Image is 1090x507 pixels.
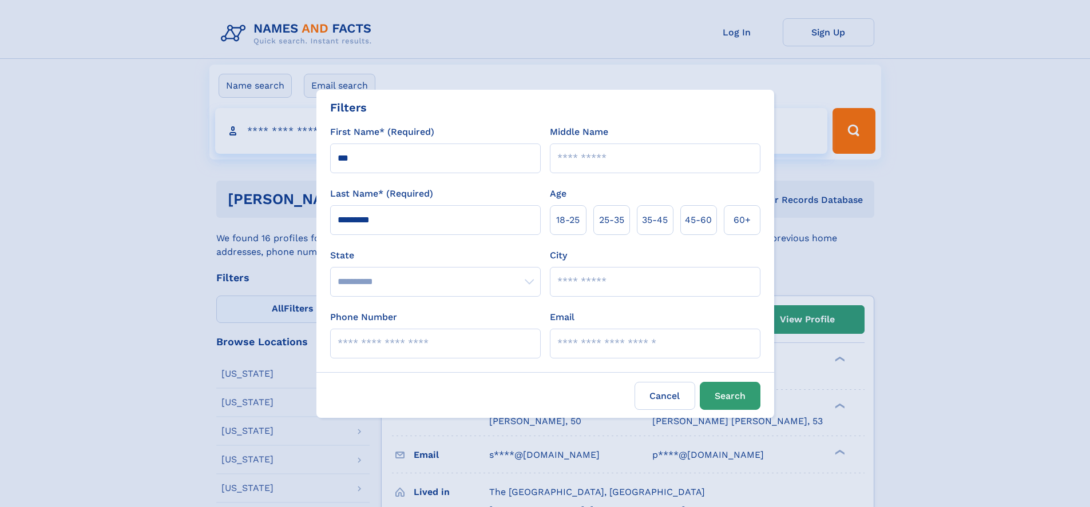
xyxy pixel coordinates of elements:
[700,382,760,410] button: Search
[330,310,397,324] label: Phone Number
[550,187,566,201] label: Age
[734,213,751,227] span: 60+
[330,99,367,116] div: Filters
[550,249,567,262] label: City
[330,249,541,262] label: State
[550,310,574,324] label: Email
[550,125,608,139] label: Middle Name
[599,213,624,227] span: 25‑35
[635,382,695,410] label: Cancel
[642,213,668,227] span: 35‑45
[330,125,434,139] label: First Name* (Required)
[330,187,433,201] label: Last Name* (Required)
[685,213,712,227] span: 45‑60
[556,213,580,227] span: 18‑25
